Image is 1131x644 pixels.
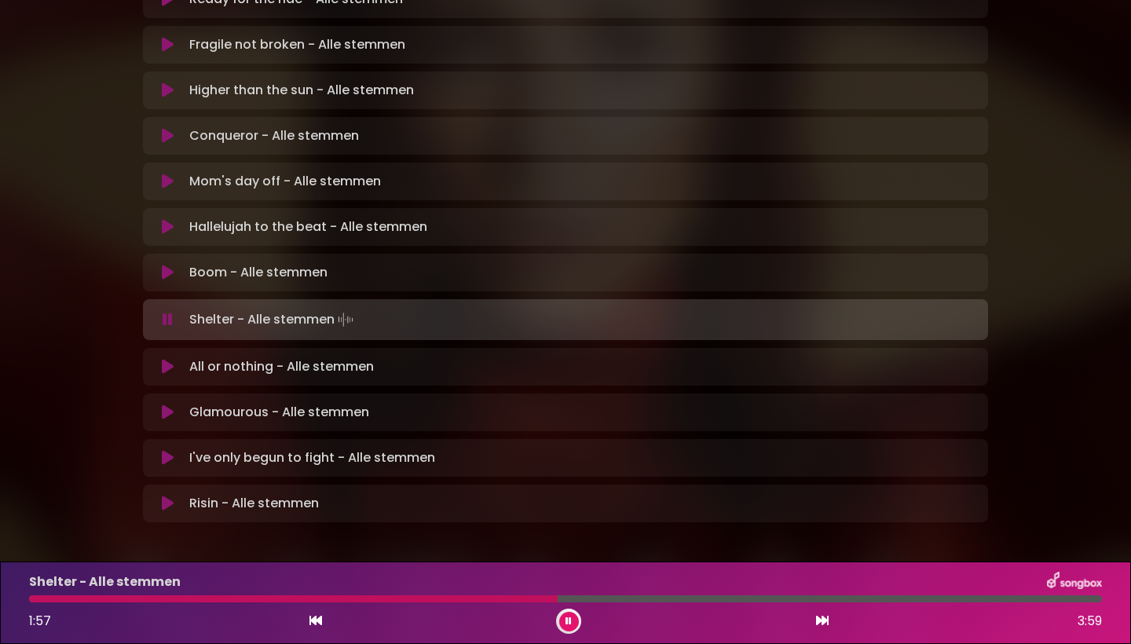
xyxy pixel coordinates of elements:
img: waveform4.gif [335,309,357,331]
p: Fragile not broken - Alle stemmen [189,35,405,54]
p: Boom - Alle stemmen [189,263,328,282]
p: Conqueror - Alle stemmen [189,126,359,145]
p: Shelter - Alle stemmen [29,573,181,591]
p: Mom's day off - Alle stemmen [189,172,381,191]
img: songbox-logo-white.png [1047,572,1102,592]
p: Shelter - Alle stemmen [189,309,357,331]
p: Glamourous - Alle stemmen [189,403,369,422]
p: All or nothing - Alle stemmen [189,357,374,376]
p: Risin - Alle stemmen [189,494,319,513]
p: Hallelujah to the beat - Alle stemmen [189,218,427,236]
p: Higher than the sun - Alle stemmen [189,81,414,100]
p: I've only begun to fight - Alle stemmen [189,448,435,467]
